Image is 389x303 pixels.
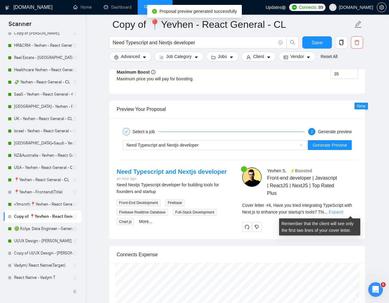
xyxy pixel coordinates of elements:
a: Healthcare Yevhen - React General - СL [14,64,72,76]
span: caret-down [194,55,198,60]
a: 💸 Yevhen - React General - СL [14,76,72,88]
span: holder [72,104,77,109]
span: dislike [255,225,259,229]
span: holder [72,31,77,36]
span: Full-Stack Development [173,209,216,216]
a: Real Estate - [GEOGRAPHIC_DATA] - React General - СL [14,52,72,64]
span: info-circle [278,41,282,45]
li: 💸 Yevhen - React General - СL [4,76,82,88]
span: holder [72,141,77,146]
span: bars [159,55,164,60]
a: [GEOGRAPHIC_DATA]+Saudi - Yevhen - React General - СL [14,137,72,149]
span: Jobs [218,53,227,60]
a: 📍Yevhen - Frontend(Title) [14,186,72,198]
span: holder [72,177,77,182]
a: Vadym/ React Native(Target) [14,259,72,272]
button: search [286,36,299,49]
span: New [357,104,365,108]
span: double-left [73,289,79,295]
span: Vendor [290,53,304,60]
div: Remember that the client will see only the first two lines of your cover letter. [242,202,358,215]
span: caret-down [306,55,311,60]
iframe: Intercom live chat [368,282,383,297]
img: upwork-logo.png [292,5,297,10]
a: setting [377,5,387,10]
button: Generate Preview [308,140,352,150]
a: NZ&Australia - Yevhen - React General - СL [14,149,72,162]
span: copy [336,40,347,45]
span: holder [72,165,77,170]
div: Generate preview [318,128,352,135]
a: UI/UX Design - [PERSON_NAME] [14,235,72,247]
span: Advanced [121,53,140,60]
span: Firebase Realtime Database [117,209,168,216]
span: 2 [311,130,313,134]
div: Maximum price you will pay for boosting. [117,75,237,82]
a: USA - Yevhen - React General - СL [14,162,72,174]
span: setting [114,55,118,60]
span: Scanner [4,20,36,32]
button: userClientcaret-down [241,52,276,61]
span: 89 [318,4,323,11]
span: info-circle [151,70,155,74]
span: holder [72,92,77,97]
span: Front-end developer | Javascript | ReactJS | NextJS | Top Rated Plus [267,174,340,197]
div: Preview Your Proposal [117,100,358,118]
div: Connects Expense [117,246,358,263]
span: redo [242,225,252,229]
span: Save [311,39,322,46]
button: folderJobscaret-down [206,52,239,61]
span: holder [72,214,77,219]
div: Remember that the client will see only the first two lines of your cover letter. [279,218,360,235]
a: HR&CRM - Yevhen - React General - СL [14,39,72,52]
a: Copy of UI/UX Design - [PERSON_NAME] [14,247,72,259]
span: holder [72,190,77,195]
button: dislike [252,222,262,232]
li: UI/UX Design - Mariana Derevianko [4,235,82,247]
span: setting [377,5,386,10]
a: <1month📍Yevhen - React General - СL [14,198,72,210]
a: [GEOGRAPHIC_DATA] - Yevhen - React General - СL [14,100,72,113]
li: Real Estate - Yevhen - React General - СL [4,52,82,64]
span: ⚡️Boosted [290,168,312,173]
a: homeHome [73,5,92,10]
span: Front-End Development [117,199,160,206]
span: holder [72,226,77,231]
a: UK - Yevhen - React General - СL [14,113,72,125]
span: Chart.js [117,218,134,225]
span: holder [72,239,77,243]
span: Cover letter - Hi, Have you tried integrating TypeScript with Next.js to enhance your startup's t... [242,203,352,214]
li: HR&CRM - Yevhen - React General - СL [4,39,82,52]
a: dashboardDashboard [104,5,132,10]
span: caret-down [229,55,234,60]
a: Israel - Yevhen - React General - СL [14,125,72,137]
li: 📍Yevhen - Frontend(Title) [4,186,82,198]
button: delete [351,36,363,49]
span: search [287,40,298,45]
span: holder [72,251,77,256]
span: holder [72,116,77,121]
span: Job Category [166,53,191,60]
span: idcard [284,55,288,60]
li: Vadym/ React Native(Target) [4,259,82,272]
span: edit [354,20,362,28]
li: Israel - Yevhen - React General - СL [4,125,82,137]
b: Maximum Boost [117,70,155,75]
a: Copy of [PERSON_NAME] [14,27,72,39]
span: check-circle [152,9,157,14]
a: Copy of 📍Yevhen - React General - СL [14,210,72,223]
div: Select a job [133,128,158,135]
input: Search Freelance Jobs... [113,39,276,46]
li: Copy of 📍Yevhen - React General - СL [4,210,82,223]
img: c1SzIbEPm00t23SiHkyARVMOmVneCY9unz2SixVBO24ER7hE6G1mrrfMXK5DrmUIab [242,167,262,187]
span: holder [72,68,77,72]
span: caret-down [267,55,271,60]
li: Healthcare Yevhen - React General - СL [4,64,82,76]
span: ... [324,210,328,214]
li: Copy of UI/UX Design - Mariana Derevianko [4,247,82,259]
li: UAE+Saudi - Yevhen - React General - СL [4,137,82,149]
span: holder [72,275,77,280]
input: Scanner name... [112,17,353,32]
span: Need Typescript and Nextjs developer [126,143,198,148]
div: Need Nextjs Typescript developer for building tools for founders and startup [117,181,232,195]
